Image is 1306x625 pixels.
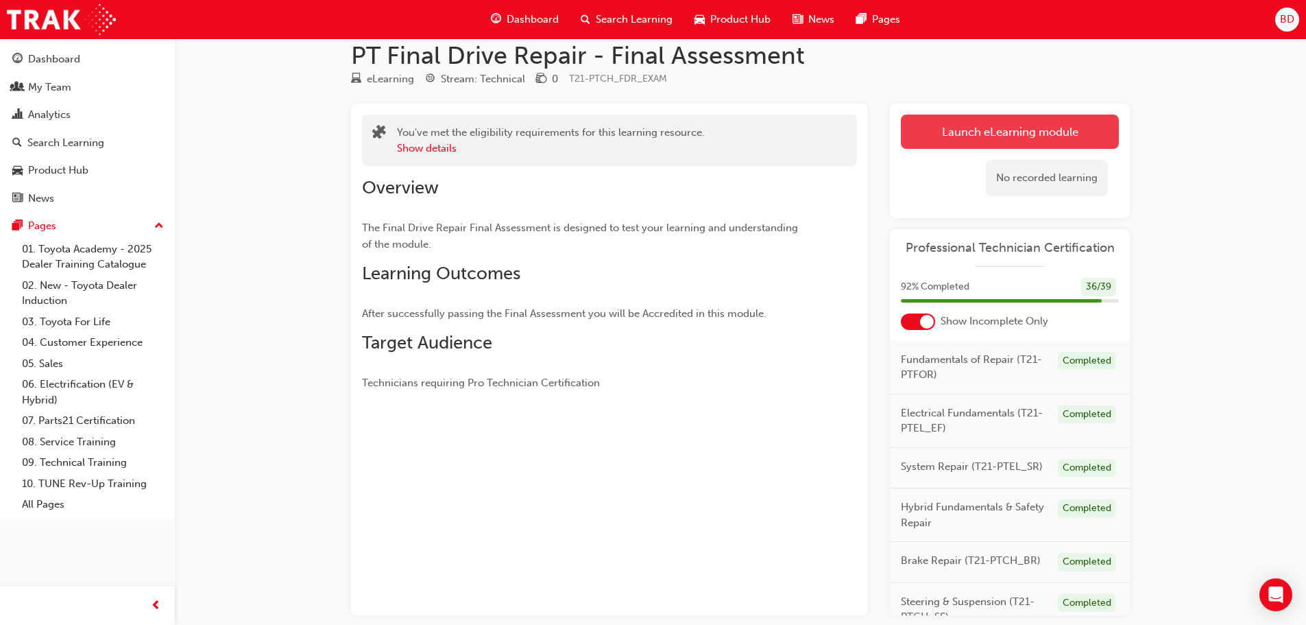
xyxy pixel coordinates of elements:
a: car-iconProduct Hub [684,5,782,34]
a: news-iconNews [782,5,845,34]
span: chart-icon [12,109,23,121]
button: Show details [397,141,457,156]
a: Dashboard [5,47,169,72]
a: 04. Customer Experience [16,332,169,353]
a: Professional Technician Certification [901,240,1119,256]
div: Stream [425,71,525,88]
span: System Repair (T21-PTEL_SR) [901,459,1043,475]
h1: PT Final Drive Repair - Final Assessment [351,40,1130,71]
span: guage-icon [12,54,23,66]
img: Trak [7,4,116,35]
a: 08. Service Training [16,432,169,453]
a: guage-iconDashboard [480,5,570,34]
span: Dashboard [507,12,559,27]
span: pages-icon [12,220,23,233]
span: Pages [872,12,900,27]
span: learningResourceType_ELEARNING-icon [351,73,361,86]
a: My Team [5,75,169,100]
a: 09. Technical Training [16,452,169,473]
div: Search Learning [27,135,104,151]
a: 10. TUNE Rev-Up Training [16,473,169,495]
div: Analytics [28,107,71,123]
button: Pages [5,213,169,239]
span: people-icon [12,82,23,94]
span: Electrical Fundamentals (T21-PTEL_EF) [901,405,1047,436]
span: Search Learning [596,12,673,27]
div: Completed [1058,405,1116,424]
div: Completed [1058,459,1116,477]
span: The Final Drive Repair Final Assessment is designed to test your learning and understanding of th... [362,222,801,250]
a: pages-iconPages [845,5,911,34]
span: Overview [362,177,439,198]
button: BD [1275,8,1299,32]
a: Product Hub [5,158,169,183]
span: Show Incomplete Only [941,314,1048,329]
div: Completed [1058,499,1116,518]
a: 03. Toyota For Life [16,311,169,333]
a: 06. Electrification (EV & Hybrid) [16,374,169,410]
span: news-icon [12,193,23,205]
button: DashboardMy TeamAnalyticsSearch LearningProduct HubNews [5,44,169,213]
span: Fundamentals of Repair (T21-PTFOR) [901,352,1047,383]
div: News [28,191,54,207]
span: money-icon [536,73,546,86]
div: Completed [1058,594,1116,613]
div: Completed [1058,553,1116,571]
div: Completed [1058,352,1116,370]
span: Target Audience [362,332,492,353]
span: 92 % Completed [901,279,969,295]
a: 01. Toyota Academy - 2025 Dealer Training Catalogue [16,239,169,275]
div: Dashboard [28,51,80,67]
span: target-icon [425,73,435,86]
a: Launch eLearning module [901,115,1119,149]
span: prev-icon [151,598,161,615]
span: car-icon [12,165,23,177]
a: search-iconSearch Learning [570,5,684,34]
a: Analytics [5,102,169,128]
a: 07. Parts21 Certification [16,410,169,432]
a: All Pages [16,494,169,515]
a: Search Learning [5,130,169,156]
span: Product Hub [710,12,771,27]
div: Type [351,71,414,88]
a: 02. New - Toyota Dealer Induction [16,275,169,311]
span: Brake Repair (T21-PTCH_BR) [901,553,1041,569]
div: No recorded learning [986,160,1108,196]
span: BD [1280,12,1294,27]
div: eLearning [367,71,414,87]
span: search-icon [581,11,590,28]
div: Pages [28,218,56,234]
div: Product Hub [28,163,88,178]
span: car-icon [694,11,705,28]
a: 05. Sales [16,353,169,375]
div: 0 [552,71,558,87]
div: You've met the eligibility requirements for this learning resource. [397,125,705,156]
span: pages-icon [856,11,867,28]
span: guage-icon [491,11,501,28]
div: Stream: Technical [441,71,525,87]
span: Learning Outcomes [362,263,520,284]
span: Technicians requiring Pro Technician Certification [362,377,600,389]
span: After successfully passing the Final Assessment you will be Accredited in this module. [362,307,766,320]
span: news-icon [793,11,803,28]
span: Hybrid Fundamentals & Safety Repair [901,499,1047,530]
span: search-icon [12,137,22,150]
div: Price [536,71,558,88]
span: Steering & Suspension (T21-PTCH_SS) [901,594,1047,625]
div: My Team [28,80,71,95]
div: Open Intercom Messenger [1259,578,1292,611]
span: puzzle-icon [372,126,386,142]
div: 36 / 39 [1081,278,1116,296]
span: News [808,12,834,27]
span: Learning resource code [569,73,667,84]
span: up-icon [154,217,164,235]
a: News [5,186,169,211]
